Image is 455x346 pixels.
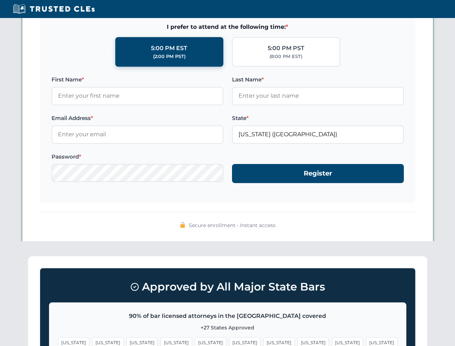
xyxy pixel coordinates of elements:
[52,114,223,123] label: Email Address
[11,4,97,14] img: Trusted CLEs
[268,44,304,53] div: 5:00 PM PST
[52,125,223,143] input: Enter your email
[52,87,223,105] input: Enter your first name
[52,75,223,84] label: First Name
[153,53,186,60] div: (2:00 PM PST)
[58,311,397,321] p: 90% of bar licensed attorneys in the [GEOGRAPHIC_DATA] covered
[49,277,406,297] h3: Approved by All Major State Bars
[151,44,187,53] div: 5:00 PM EST
[232,125,404,143] input: Florida (FL)
[52,22,404,32] span: I prefer to attend at the following time:
[180,222,186,228] img: 🔒
[58,324,397,332] p: +27 States Approved
[269,53,302,60] div: (8:00 PM EST)
[232,164,404,183] button: Register
[52,152,223,161] label: Password
[232,75,404,84] label: Last Name
[232,114,404,123] label: State
[232,87,404,105] input: Enter your last name
[189,221,276,229] span: Secure enrollment • Instant access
